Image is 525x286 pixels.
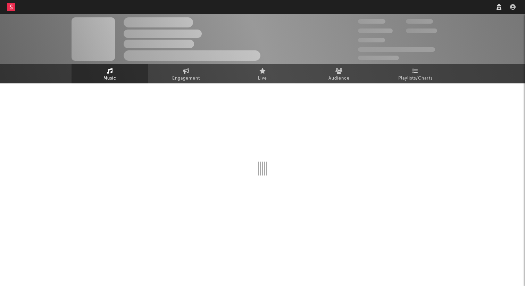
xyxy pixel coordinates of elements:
[377,64,453,83] a: Playlists/Charts
[172,74,200,83] span: Engagement
[72,64,148,83] a: Music
[358,56,399,60] span: Jump Score: 85.0
[358,19,385,24] span: 300 000
[328,74,350,83] span: Audience
[258,74,267,83] span: Live
[358,28,393,33] span: 50 000 000
[406,19,433,24] span: 100 000
[301,64,377,83] a: Audience
[224,64,301,83] a: Live
[406,28,437,33] span: 1 000 000
[358,47,435,52] span: 50 000 000 Monthly Listeners
[358,38,385,42] span: 100 000
[148,64,224,83] a: Engagement
[398,74,433,83] span: Playlists/Charts
[103,74,116,83] span: Music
